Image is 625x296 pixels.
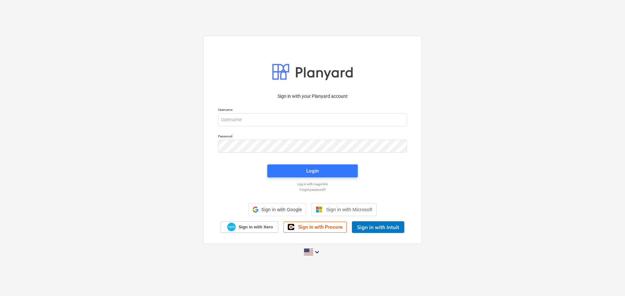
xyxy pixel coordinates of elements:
span: Sign in with Google [261,207,302,212]
span: Sign in with Xero [239,224,273,230]
div: Login [306,167,319,175]
a: Forgot password? [215,187,410,192]
a: Log in with magic link [215,182,410,186]
p: Password [218,134,407,140]
span: Sign in with Procore [298,224,342,230]
img: Microsoft logo [316,206,322,213]
button: Login [267,164,358,177]
div: Sign in with Google [248,203,306,216]
span: Sign in with Microsoft [326,207,372,212]
a: Sign in with Xero [221,221,279,233]
p: Sign in with your Planyard account [218,93,407,100]
a: Sign in with Procore [284,222,347,233]
img: Xero logo [227,223,236,231]
p: Username [218,108,407,113]
i: keyboard_arrow_down [313,248,321,256]
input: Username [218,113,407,126]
